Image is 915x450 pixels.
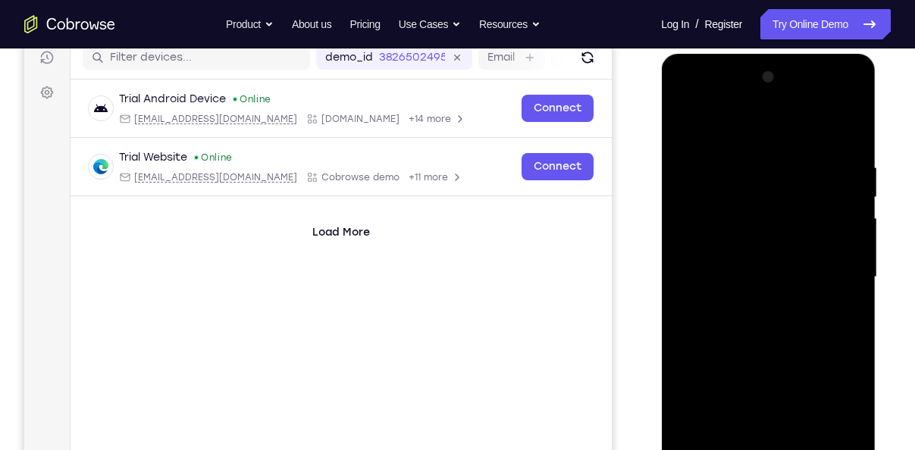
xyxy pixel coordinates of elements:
[695,15,698,33] span: /
[209,98,212,101] div: New devices found.
[705,9,742,39] a: Register
[301,50,349,65] label: demo_id
[349,9,380,39] a: Pricing
[95,150,163,165] div: Trial Website
[384,171,424,183] span: +11 more
[171,156,174,159] div: New devices found.
[279,220,355,245] button: Load More
[95,113,273,125] div: Email
[282,171,375,183] div: App
[9,79,36,106] a: Settings
[95,171,273,183] div: Email
[282,113,375,125] div: App
[384,113,427,125] span: +14 more
[399,9,461,39] button: Use Cases
[760,9,891,39] a: Try Online Demo
[297,171,375,183] span: Cobrowse demo
[479,9,541,39] button: Resources
[226,9,274,39] button: Product
[463,50,490,65] label: Email
[169,152,208,164] div: Online
[551,45,575,70] button: Refresh
[95,92,202,107] div: Trial Android Device
[661,9,689,39] a: Log In
[46,138,588,196] div: Open device details
[24,15,115,33] a: Go to the home page
[536,50,575,65] label: User ID
[497,95,569,122] a: Connect
[110,171,273,183] span: web@example.com
[46,80,588,138] div: Open device details
[9,9,36,36] a: Connect
[9,44,36,71] a: Sessions
[297,113,375,125] span: Cobrowse.io
[110,113,273,125] span: android@example.com
[292,9,331,39] a: About us
[497,153,569,180] a: Connect
[208,93,247,105] div: Online
[58,9,141,33] h1: Connect
[86,50,277,65] input: Filter devices...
